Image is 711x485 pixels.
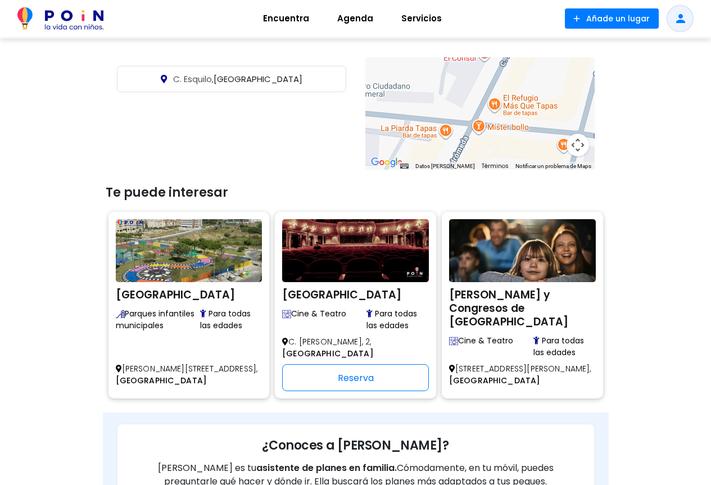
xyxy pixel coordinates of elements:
[449,285,596,329] h2: [PERSON_NAME] y Congresos de [GEOGRAPHIC_DATA]
[256,461,397,474] span: asistente de planes en familia.
[515,163,591,169] a: Notificar un problema de Maps
[282,348,374,359] span: [GEOGRAPHIC_DATA]
[249,5,323,32] a: Encuentra
[282,308,366,332] span: Cine & Teatro
[368,155,405,170] img: Google
[173,73,214,85] span: C. Esquilo,
[449,219,596,391] a: Palacio de Ferias y Congresos de Málaga [PERSON_NAME] y Congresos de [GEOGRAPHIC_DATA] Descubre s...
[449,375,541,386] span: [GEOGRAPHIC_DATA]
[258,10,314,28] span: Encuentra
[332,10,378,28] span: Agenda
[449,337,458,346] img: Descubre salas de cine y teatro family-friendly: programación infantil, accesibilidad y comodidad...
[116,375,207,386] span: [GEOGRAPHIC_DATA]
[449,219,596,282] img: Palacio de Ferias y Congresos de Málaga
[282,219,429,282] img: Teatro Esad Málaga
[116,310,125,319] img: Encuentra los mejores parques infantiles públicos para disfrutar al aire libre con niños. Más de ...
[116,285,262,302] h2: [GEOGRAPHIC_DATA]
[282,219,429,391] a: Teatro Esad Málaga [GEOGRAPHIC_DATA] Descubre salas de cine y teatro family-friendly: programació...
[567,134,589,156] button: Controles de visualización del mapa
[323,5,387,32] a: Agenda
[116,219,262,282] img: Parque del Cine
[200,308,262,332] span: Para todas las edades
[282,310,291,319] img: Descubre salas de cine y teatro family-friendly: programación infantil, accesibilidad y comodidad...
[565,8,659,29] button: Añade un lugar
[17,7,103,30] img: POiN
[116,308,200,332] span: Parques infantiles municipales
[106,185,606,200] h3: Te puede interesar
[282,364,429,391] div: Reserva
[116,359,262,391] p: [PERSON_NAME][STREET_ADDRESS],
[533,335,596,359] span: Para todas las edades
[482,162,509,170] a: Términos (se abre en una nueva pestaña)
[415,162,475,170] button: Datos del mapa
[387,5,456,32] a: Servicios
[366,308,429,332] span: Para todas las edades
[400,162,408,170] button: Combinaciones de teclas
[368,155,405,170] a: Abre esta zona en Google Maps (se abre en una nueva ventana)
[449,335,533,359] span: Cine & Teatro
[132,438,580,453] h3: ¿Conoces a [PERSON_NAME]?
[116,219,262,391] a: Parque del Cine [GEOGRAPHIC_DATA] Encuentra los mejores parques infantiles públicos para disfruta...
[282,285,429,302] h2: [GEOGRAPHIC_DATA]
[282,332,429,364] p: C. [PERSON_NAME], 2,
[449,359,596,391] p: [STREET_ADDRESS][PERSON_NAME],
[173,73,302,85] span: [GEOGRAPHIC_DATA]
[396,10,447,28] span: Servicios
